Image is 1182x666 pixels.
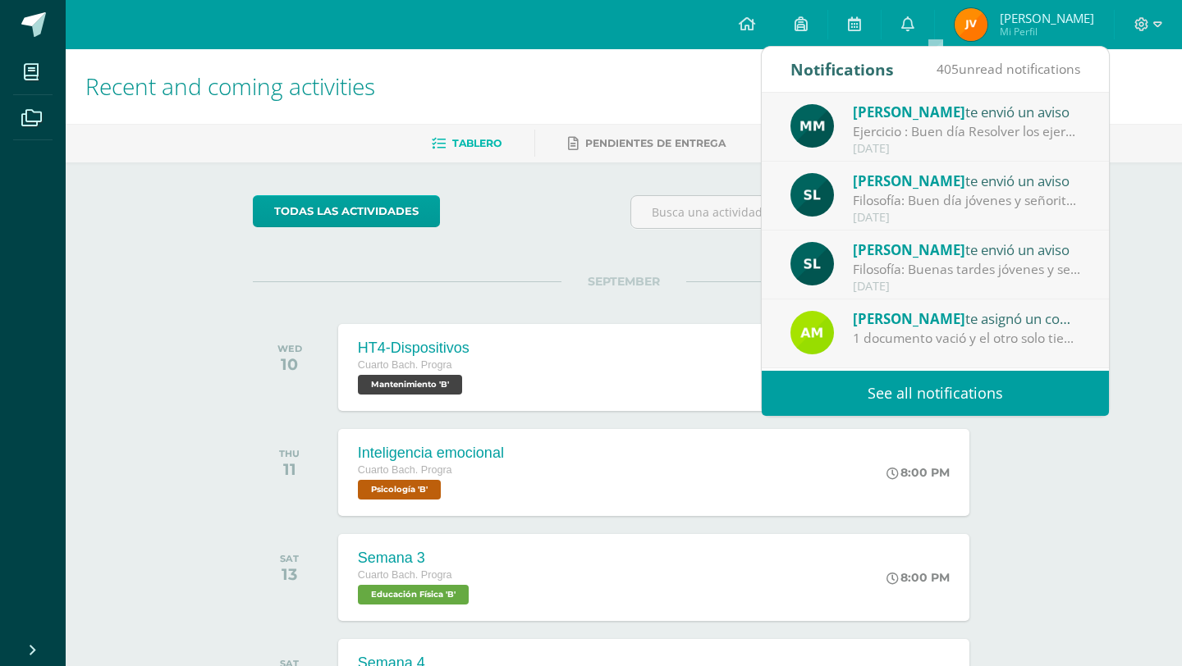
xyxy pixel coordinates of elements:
div: 11 [279,459,300,479]
span: [PERSON_NAME] [853,103,965,121]
div: 8:00 PM [886,465,950,480]
a: See all notifications [762,371,1109,416]
div: 8:00 PM [886,570,950,585]
div: Filosofía: Buenas tardes jóvenes y señoritas Por favor para mañana traer dispositivo para trabaja... [853,260,1081,279]
span: Mi Perfil [1000,25,1094,39]
a: Tablero [432,130,502,157]
span: 405 [937,60,959,78]
span: Tablero [452,137,502,149]
div: Inteligencia emocional [358,445,504,462]
div: 13 [280,564,299,584]
div: WED [277,343,302,354]
span: [PERSON_NAME] [853,171,965,190]
div: Filosofía: Buen día jóvenes y señoritas En el periodo de filosofía crear una infografía digital c... [853,191,1081,210]
span: [PERSON_NAME] [853,240,965,259]
span: Cuarto Bach. Progra [358,569,452,581]
div: te asignó un comentario en 'HT3-IF' para 'Programación' [853,308,1081,329]
span: [PERSON_NAME] [853,309,965,328]
div: Ejercicio : Buen día Resolver los ejercicios adjuntos [853,122,1081,141]
span: Pendientes de entrega [585,137,726,149]
div: Semana 3 [358,550,473,567]
div: te envió un aviso [853,101,1081,122]
div: 10 [277,354,302,374]
input: Busca una actividad próxima aquí... [631,196,995,228]
span: Educación Física 'B' [358,585,469,604]
span: Mantenimiento 'B' [358,375,462,395]
div: HT4-Dispositivos [358,340,470,357]
div: SAT [280,553,299,564]
div: Notifications [790,47,894,92]
div: [DATE] [853,280,1081,294]
span: Recent and coming activities [85,71,375,102]
div: te envió un aviso [853,239,1081,260]
div: te envió un aviso [853,170,1081,191]
span: unread notifications [937,60,1080,78]
span: Psicología 'B' [358,480,441,500]
img: 199b57768c8b3567b083c9a2d562a4be.png [955,8,987,41]
img: aeec87acf9f73d1a1c3505d5770713a8.png [790,173,834,217]
img: aeec87acf9f73d1a1c3505d5770713a8.png [790,242,834,285]
div: THU [279,448,300,459]
span: Cuarto Bach. Progra [358,464,452,476]
span: SEPTEMBER [561,274,686,289]
a: todas las Actividades [253,195,440,227]
span: [PERSON_NAME] [1000,10,1094,26]
div: [DATE] [853,142,1081,156]
span: Cuarto Bach. Progra [358,359,452,371]
div: 1 documento vació y el otro solo tiene el organizador [853,329,1081,348]
img: ea0e1a9c59ed4b58333b589e14889882.png [790,104,834,148]
a: Pendientes de entrega [568,130,726,157]
img: fb2ca82e8de93e60a5b7f1e46d7c79f5.png [790,311,834,354]
div: [DATE] [853,211,1081,225]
